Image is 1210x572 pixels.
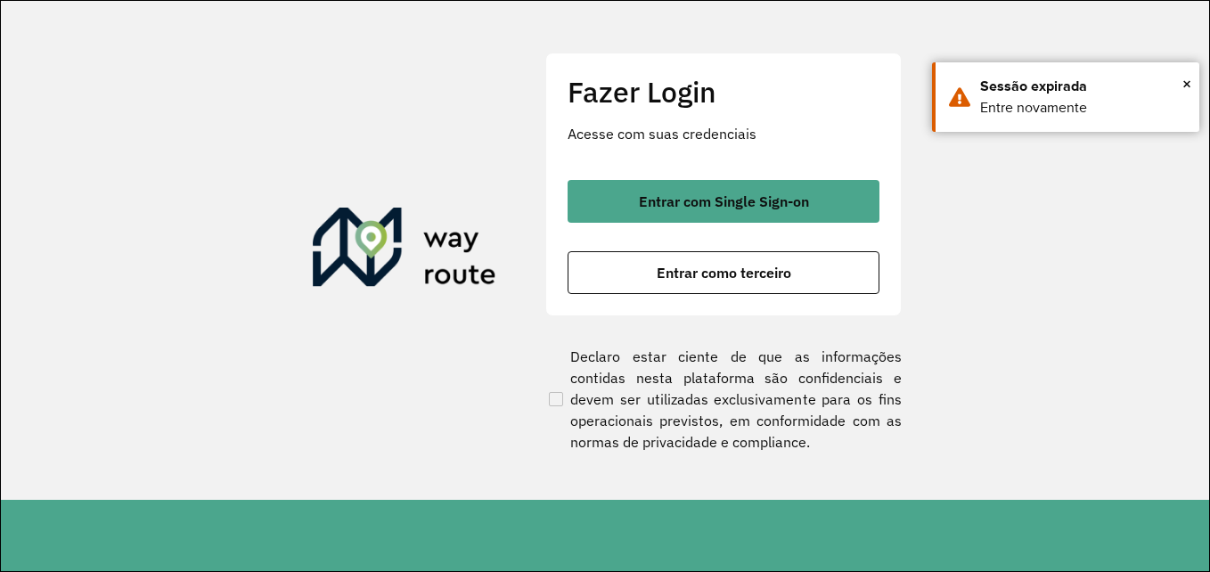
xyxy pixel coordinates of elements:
[657,266,791,280] span: Entrar como terceiro
[1182,70,1191,97] span: ×
[980,97,1186,118] div: Entre novamente
[568,123,879,144] p: Acesse com suas credenciais
[568,75,879,109] h2: Fazer Login
[568,180,879,223] button: button
[980,76,1186,97] div: Sessão expirada
[568,251,879,294] button: button
[1182,70,1191,97] button: Close
[313,208,496,293] img: Roteirizador AmbevTech
[639,194,809,208] span: Entrar com Single Sign-on
[545,346,902,453] label: Declaro estar ciente de que as informações contidas nesta plataforma são confidenciais e devem se...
